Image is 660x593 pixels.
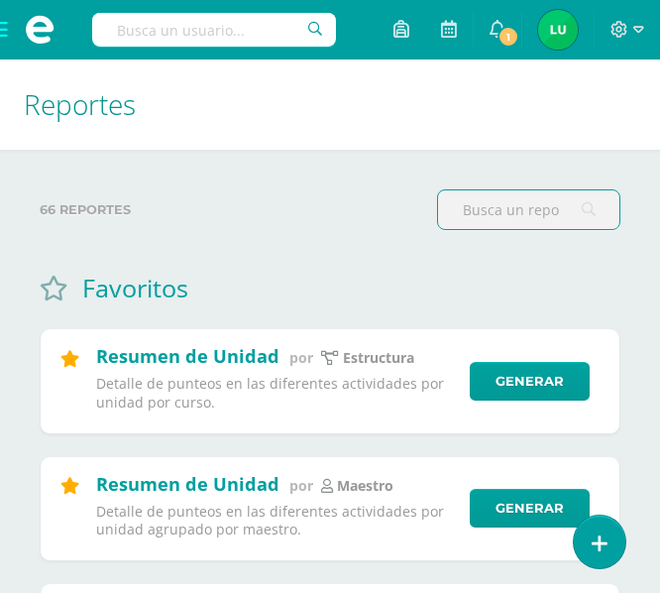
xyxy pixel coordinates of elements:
h2: Resumen de Unidad [96,344,279,368]
a: Generar [470,362,590,401]
img: 54682bb00531784ef96ee9fbfedce966.png [538,10,578,50]
p: Detalle de punteos en las diferentes actividades por unidad agrupado por maestro. [96,503,457,538]
h2: Resumen de Unidad [96,472,279,496]
span: 1 [497,26,519,48]
span: por [289,348,313,367]
span: Reportes [24,85,136,123]
p: Detalle de punteos en las diferentes actividades por unidad por curso. [96,375,457,411]
span: por [289,476,313,495]
input: Busca un reporte aquí... [438,190,619,229]
h1: Favoritos [82,271,188,304]
p: estructura [343,349,414,367]
label: 66 reportes [40,189,421,230]
a: Generar [470,489,590,528]
input: Busca un usuario... [92,13,336,47]
p: maestro [337,477,393,495]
